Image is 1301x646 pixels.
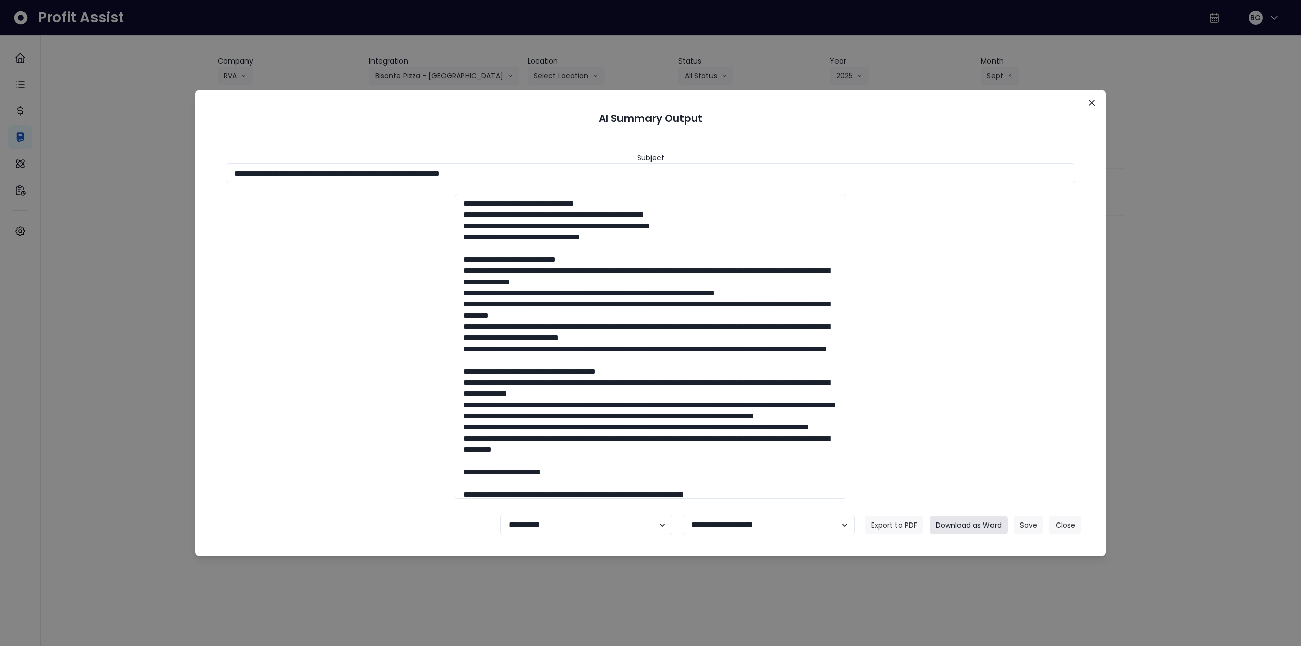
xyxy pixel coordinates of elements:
header: Subject [637,152,664,163]
button: Save [1014,516,1043,534]
button: Close [1083,95,1100,111]
button: Export to PDF [865,516,923,534]
button: Close [1049,516,1081,534]
header: AI Summary Output [207,103,1094,134]
button: Download as Word [930,516,1008,534]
